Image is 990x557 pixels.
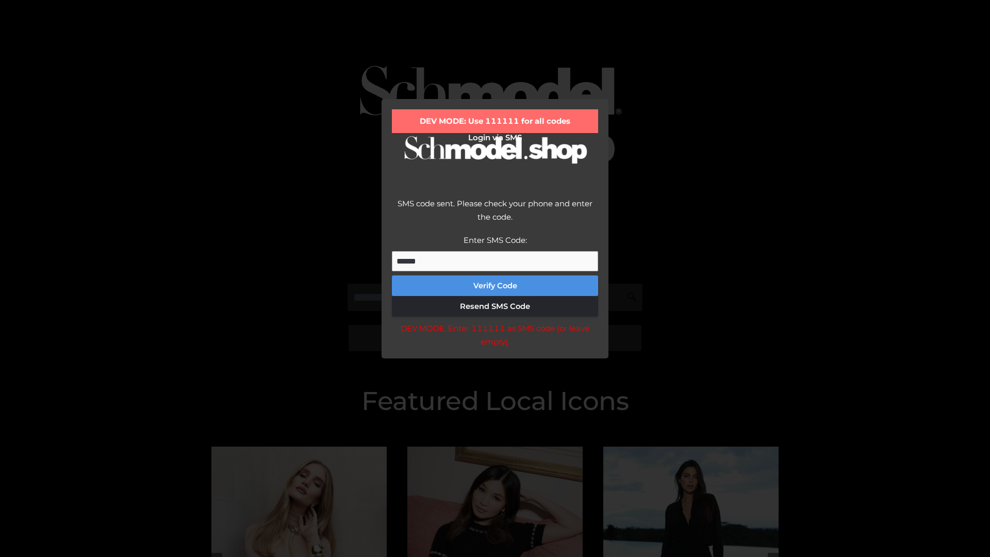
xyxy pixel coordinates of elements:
[392,275,598,296] button: Verify Code
[464,235,527,245] label: Enter SMS Code:
[392,133,598,142] h2: Login via SMS
[392,322,598,348] div: DEV MODE: Enter 111111 as SMS code (or leave empty).
[392,197,598,234] div: SMS code sent. Please check your phone and enter the code.
[392,296,598,317] button: Resend SMS Code
[392,109,598,133] div: DEV MODE: Use 111111 for all codes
